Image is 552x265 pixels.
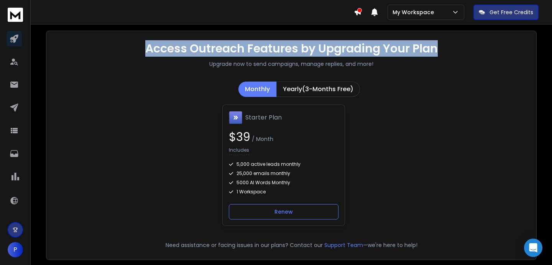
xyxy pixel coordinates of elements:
p: My Workspace [393,8,437,16]
span: / Month [250,135,273,143]
button: Get Free Credits [473,5,539,20]
p: Get Free Credits [490,8,533,16]
button: Monthly [238,82,276,97]
div: 5,000 active leads monthly [229,161,338,167]
h1: Access Outreach Features by Upgrading Your Plan [145,42,438,56]
span: $ 39 [229,129,250,145]
button: Renew [229,204,338,219]
h1: Starter Plan [245,113,282,122]
img: logo [8,8,23,22]
img: Starter Plan icon [229,111,242,124]
p: Includes [229,147,249,155]
p: Need assistance or facing issues in our plans? Contact our —we're here to help! [57,241,526,249]
div: 5000 AI Words Monthly [229,180,338,186]
div: 25,000 emails monthly [229,170,338,177]
p: Upgrade now to send campaigns, manage replies, and more! [209,60,373,68]
button: Yearly(3-Months Free) [276,82,360,97]
button: P [8,242,23,257]
div: 1 Workspace [229,189,338,195]
button: Support Team [324,241,363,249]
div: Open Intercom Messenger [524,239,542,257]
